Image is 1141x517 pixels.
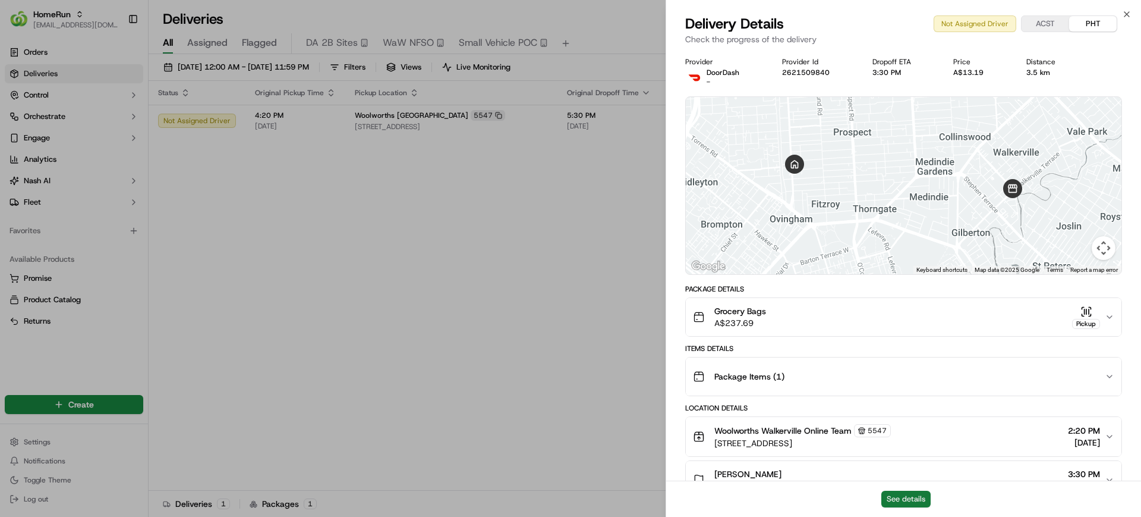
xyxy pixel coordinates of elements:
[1068,480,1100,492] span: [DATE]
[714,425,852,437] span: Woolworths Walkerville Online Team
[1069,16,1117,32] button: PHT
[881,491,931,507] button: See details
[872,68,935,77] div: 3:30 PM
[1092,236,1115,260] button: Map camera controls
[714,317,766,329] span: A$237.69
[707,68,739,77] p: DoorDash
[953,57,1007,67] div: Price
[782,68,830,77] button: 2621509840
[1026,68,1079,77] div: 3.5 km
[1026,57,1079,67] div: Distance
[1068,425,1100,437] span: 2:20 PM
[685,68,704,87] img: doordash_logo_v2.png
[686,417,1121,456] button: Woolworths Walkerville Online Team5547[STREET_ADDRESS]2:20 PM[DATE]
[686,358,1121,396] button: Package Items (1)
[714,437,891,449] span: [STREET_ADDRESS]
[1068,437,1100,449] span: [DATE]
[1070,267,1118,273] a: Report a map error
[782,57,853,67] div: Provider Id
[714,371,784,383] span: Package Items ( 1 )
[689,259,728,274] img: Google
[1022,16,1069,32] button: ACST
[714,305,766,317] span: Grocery Bags
[1072,306,1100,329] button: Pickup
[685,33,1122,45] p: Check the progress of the delivery
[872,57,935,67] div: Dropoff ETA
[685,57,763,67] div: Provider
[714,468,781,480] span: [PERSON_NAME]
[1047,267,1063,273] a: Terms (opens in new tab)
[1068,468,1100,480] span: 3:30 PM
[686,298,1121,336] button: Grocery BagsA$237.69Pickup
[714,480,859,492] span: [STREET_ADDRESS][PERSON_NAME]
[707,77,710,87] span: -
[1072,319,1100,329] div: Pickup
[685,14,784,33] span: Delivery Details
[916,266,967,274] button: Keyboard shortcuts
[689,259,728,274] a: Open this area in Google Maps (opens a new window)
[686,461,1121,499] button: [PERSON_NAME][STREET_ADDRESS][PERSON_NAME]3:30 PM[DATE]
[685,403,1122,413] div: Location Details
[975,267,1039,273] span: Map data ©2025 Google
[868,426,887,435] span: 5547
[685,344,1122,353] div: Items Details
[685,284,1122,294] div: Package Details
[953,68,1007,77] div: A$13.19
